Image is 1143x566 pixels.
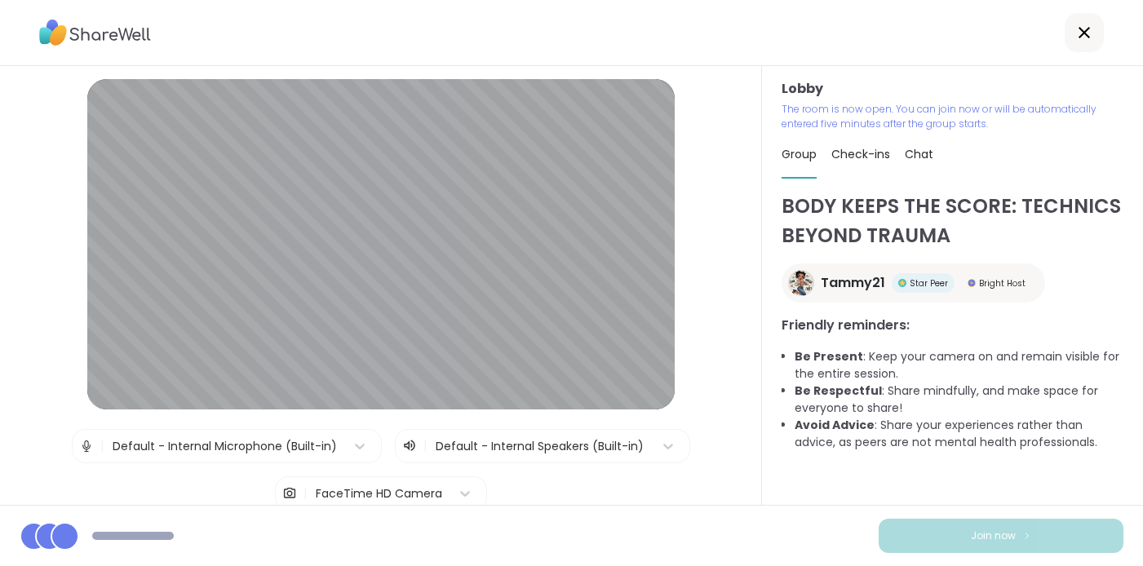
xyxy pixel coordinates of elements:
h1: BODY KEEPS THE SCORE: TECHNICS BEYOND TRAUMA [782,192,1123,250]
span: | [423,436,428,456]
li: : Share your experiences rather than advice, as peers are not mental health professionals. [795,417,1123,451]
div: FaceTime HD Camera [316,485,442,502]
b: Avoid Advice [795,417,875,433]
span: Group [782,146,817,162]
b: Be Present [795,348,863,365]
span: Check-ins [831,146,890,162]
li: : Keep your camera on and remain visible for the entire session. [795,348,1123,382]
img: ShareWell Logomark [1022,531,1032,540]
span: | [303,477,308,510]
span: | [100,430,104,462]
img: ShareWell Logo [39,14,151,51]
span: Chat [905,146,933,162]
h3: Friendly reminders: [782,316,1123,335]
span: Tammy21 [821,273,885,293]
img: Tammy21 [788,270,814,296]
img: Microphone [79,430,94,462]
p: The room is now open. You can join now or will be automatically entered five minutes after the gr... [782,102,1123,131]
button: Join now [879,519,1123,553]
a: Tammy21Tammy21Star PeerStar PeerBright HostBright Host [782,263,1045,303]
span: Join now [971,528,1016,543]
li: : Share mindfully, and make space for everyone to share! [795,382,1123,417]
span: Star Peer [910,277,948,290]
img: Bright Host [968,279,976,287]
h3: Lobby [782,79,1123,99]
b: Be Respectful [795,382,882,399]
img: Camera [282,477,297,510]
img: Star Peer [898,279,906,287]
span: Bright Host [979,277,1026,290]
div: Default - Internal Microphone (Built-in) [113,438,337,455]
